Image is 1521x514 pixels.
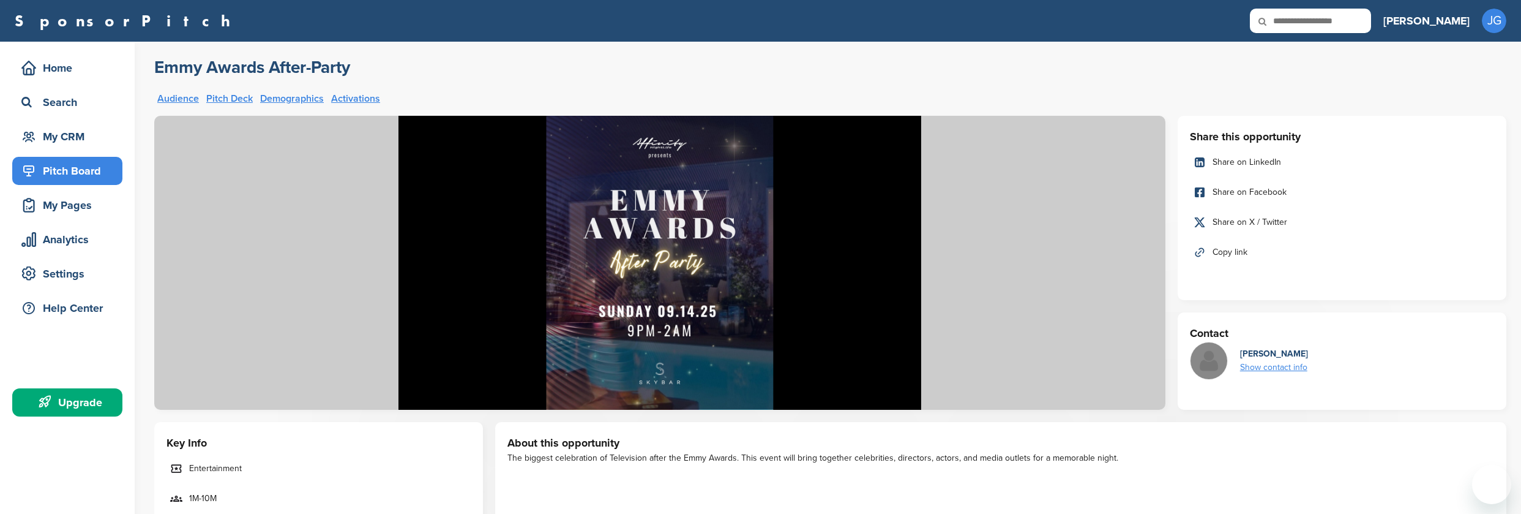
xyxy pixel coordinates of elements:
[12,191,122,219] a: My Pages
[12,294,122,322] a: Help Center
[15,13,238,29] a: SponsorPitch
[1383,12,1470,29] h3: [PERSON_NAME]
[1240,347,1308,361] div: [PERSON_NAME]
[18,391,122,414] div: Upgrade
[1383,7,1470,34] a: [PERSON_NAME]
[157,94,199,104] a: Audience
[18,263,122,285] div: Settings
[12,54,122,82] a: Home
[12,157,122,185] a: Pitch Board
[1190,180,1494,205] a: Share on Facebook
[1472,465,1511,504] iframe: Button to launch messaging window
[1190,325,1494,342] h3: Contact
[1213,216,1287,229] span: Share on X / Twitter
[1190,342,1227,379] img: Missing
[507,452,1494,465] div: The biggest celebration of Television after the Emmy Awards. This event will bring together celeb...
[189,462,242,475] span: Entertainment
[18,126,122,148] div: My CRM
[18,297,122,319] div: Help Center
[189,492,217,505] span: 1M-10M
[166,434,471,452] h3: Key Info
[18,57,122,79] div: Home
[12,388,122,417] a: Upgrade
[1213,186,1287,199] span: Share on Facebook
[260,94,324,104] a: Demographics
[18,194,122,216] div: My Pages
[507,434,1494,452] h3: About this opportunity
[1190,210,1494,235] a: Share on X / Twitter
[18,160,122,182] div: Pitch Board
[206,94,253,104] a: Pitch Deck
[1482,9,1506,33] span: JG
[18,229,122,251] div: Analytics
[12,260,122,288] a: Settings
[1213,156,1281,169] span: Share on LinkedIn
[1213,246,1247,259] span: Copy link
[12,88,122,116] a: Search
[154,56,350,78] a: Emmy Awards After-Party
[331,94,380,104] a: Activations
[154,116,1165,410] img: Sponsorpitch &
[12,123,122,151] a: My CRM
[1190,240,1494,265] a: Copy link
[12,225,122,254] a: Analytics
[1190,149,1494,175] a: Share on LinkedIn
[1190,128,1494,145] h3: Share this opportunity
[18,91,122,113] div: Search
[1240,361,1308,374] div: Show contact info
